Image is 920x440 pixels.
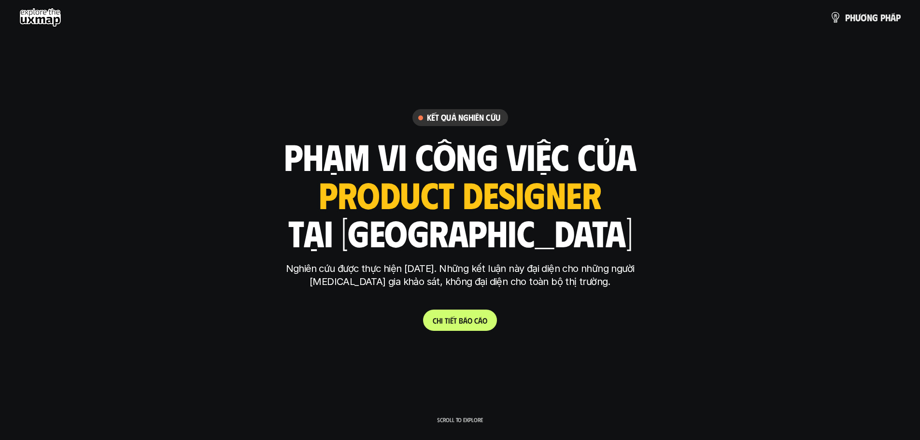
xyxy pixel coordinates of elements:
span: p [845,12,850,23]
span: h [850,12,855,23]
span: g [872,12,878,23]
span: t [453,316,457,325]
span: b [459,316,463,325]
span: ế [450,316,453,325]
span: ư [855,12,861,23]
span: o [467,316,472,325]
span: i [441,316,443,325]
a: Chitiếtbáocáo [423,310,497,331]
h6: Kết quả nghiên cứu [427,112,500,123]
span: i [448,316,450,325]
span: o [482,316,487,325]
span: á [463,316,467,325]
h1: phạm vi công việc của [284,136,637,176]
span: h [885,12,891,23]
p: Nghiên cứu được thực hiện [DATE]. Những kết luận này đại diện cho những người [MEDICAL_DATA] gia ... [279,262,641,288]
span: ơ [861,12,867,23]
p: Scroll to explore [437,416,483,423]
span: á [891,12,896,23]
h1: tại [GEOGRAPHIC_DATA] [288,212,632,253]
span: n [867,12,872,23]
span: c [474,316,478,325]
span: á [478,316,482,325]
span: p [896,12,901,23]
span: h [437,316,441,325]
span: p [880,12,885,23]
span: t [445,316,448,325]
a: phươngpháp [830,8,901,27]
span: C [433,316,437,325]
